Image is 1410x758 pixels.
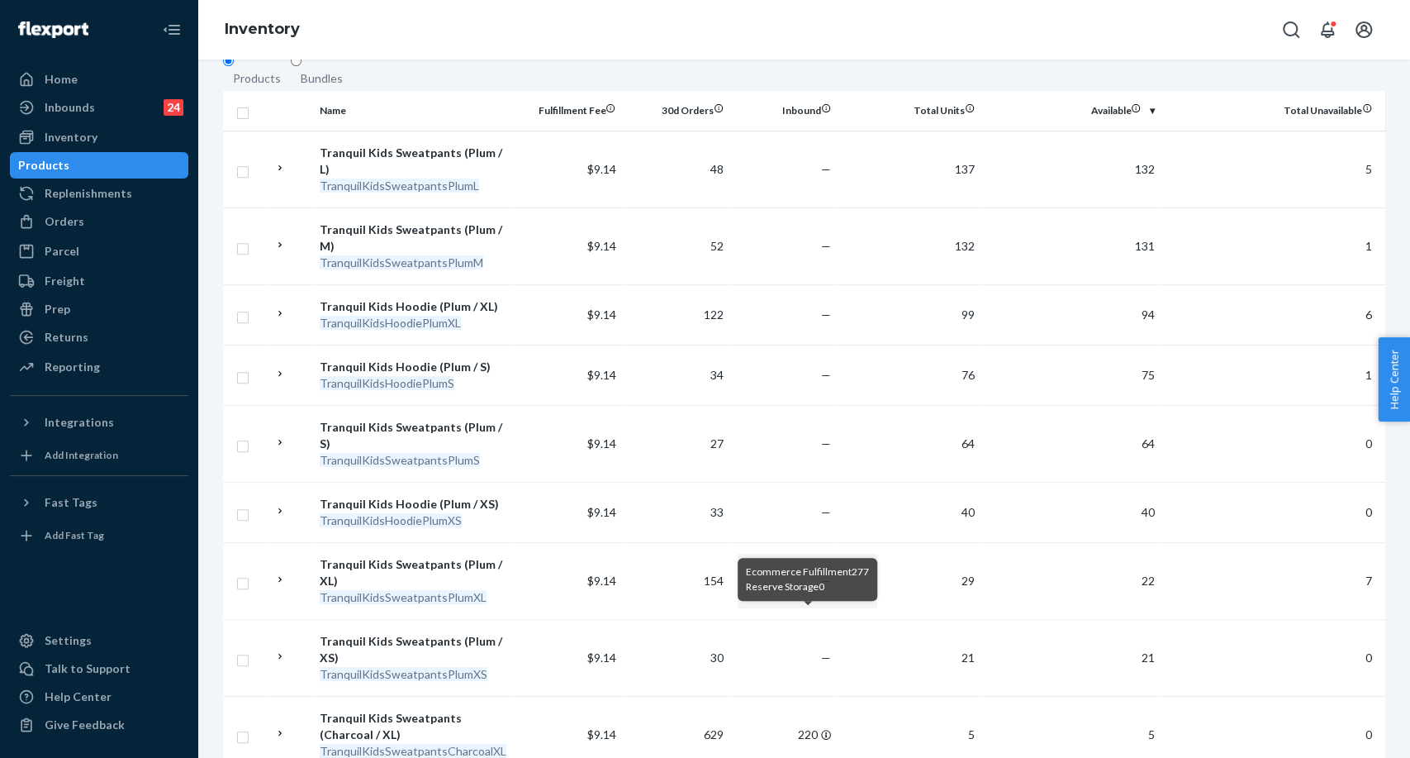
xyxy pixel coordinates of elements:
span: Support [33,12,93,26]
em: TranquilKidsSweatpantsPlumS [320,453,480,467]
span: 0 [1365,651,1372,665]
div: 24 [164,99,183,116]
div: Tranquil Kids Hoodie (Plum / XL) [320,298,508,315]
div: Tranquil Kids Sweatpants (Plum / S) [320,419,508,452]
span: — [821,505,831,519]
span: — [821,651,831,665]
div: Home [45,71,78,88]
span: 0 [819,580,824,593]
span: — [821,368,831,382]
div: Add Fast Tag [45,528,104,542]
a: Replenishments [10,180,188,207]
span: 0 [1365,727,1372,741]
span: $9.14 [586,505,615,519]
td: 52 [622,207,729,284]
div: Talk to Support [45,660,131,677]
span: 132 [1134,162,1154,176]
th: Total Unavailable [1161,91,1385,131]
td: 33 [622,482,729,542]
th: Inbound [730,91,838,131]
em: TranquilKidsHoodiePlumS [320,376,454,390]
a: Add Integration [10,442,188,469]
span: $9.14 [586,239,615,253]
div: Tranquil Kids Sweatpants (Charcoal / XL) [320,710,508,743]
div: Tranquil Kids Hoodie (Plum / S) [320,359,508,375]
div: Orders [45,213,84,230]
button: Integrations [10,409,188,436]
div: Products [233,70,281,87]
div: Tranquil Kids Sweatpants (Plum / XS) [320,633,508,666]
div: Reporting [45,359,100,375]
img: Flexport logo [18,21,88,38]
span: 40 [1141,505,1154,519]
td: 122 [622,284,729,345]
span: 7 [1365,574,1372,588]
button: Give Feedback [10,712,188,738]
button: Fast Tags [10,489,188,516]
span: 131 [1134,239,1154,253]
span: 132 [955,239,975,253]
a: Returns [10,324,188,350]
button: Open Search Box [1275,13,1308,46]
a: Home [10,66,188,93]
span: 22 [1141,574,1154,588]
div: Tranquil Kids Sweatpants (Plum / XL) [320,556,508,589]
span: 5 [1365,162,1372,176]
div: Give Feedback [45,717,125,733]
div: Reserve Storage [746,579,869,594]
div: Integrations [45,414,114,431]
span: 5 [968,727,975,741]
span: 64 [961,436,975,451]
div: Returns [45,329,88,346]
span: — [821,307,831,322]
th: Available [981,91,1161,131]
span: 137 [955,162,975,176]
span: 277 [852,565,869,578]
span: 1 [1365,368,1372,382]
a: Orders [10,208,188,235]
span: $9.14 [586,574,615,588]
button: Open notifications [1311,13,1344,46]
th: Name [313,91,515,131]
button: Talk to Support [10,656,188,682]
span: 6 [1365,307,1372,322]
div: Help Center [45,689,112,705]
span: — [821,239,831,253]
a: Help Center [10,684,188,710]
span: — [821,436,831,451]
button: Close Navigation [155,13,188,46]
th: Fulfillment Fee [515,91,622,131]
a: Freight [10,268,188,294]
div: Replenishments [45,185,132,202]
span: 21 [961,651,975,665]
div: Tranquil Kids Sweatpants (Plum / M) [320,222,508,255]
span: $9.14 [586,436,615,451]
ol: breadcrumbs [211,6,313,54]
div: Tranquil Kids Hoodie (Plum / XS) [320,496,508,512]
th: 30d Orders [622,91,729,131]
span: 0 [1365,505,1372,519]
td: 27 [622,405,729,482]
a: Settings [10,627,188,654]
td: 154 [622,542,729,619]
div: Add Integration [45,448,118,462]
th: Total Units [838,91,981,131]
em: TranquilKidsSweatpantsPlumL [320,179,479,193]
a: Inventory [10,124,188,150]
span: 75 [1141,368,1154,382]
span: $9.14 [586,727,615,741]
span: $9.14 [586,307,615,322]
input: Products [223,55,234,66]
div: Inbounds [45,99,95,116]
div: Freight [45,273,85,289]
span: $9.14 [586,368,615,382]
span: $9.14 [586,651,615,665]
div: Fast Tags [45,494,97,511]
input: Bundles [291,55,301,66]
button: Help Center [1378,337,1410,422]
div: Ecommerce Fulfillment [746,565,869,579]
em: TranquilKidsSweatpantsCharcoalXL [320,744,506,758]
span: 40 [961,505,975,519]
div: Products [18,157,69,174]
